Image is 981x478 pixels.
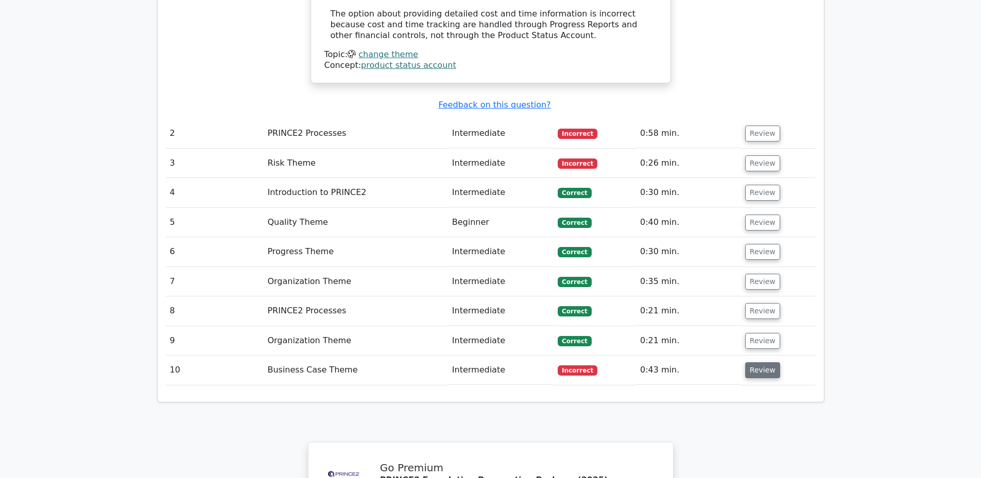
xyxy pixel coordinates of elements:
[745,244,780,260] button: Review
[558,306,591,316] span: Correct
[263,326,448,356] td: Organization Theme
[448,208,554,237] td: Beginner
[745,215,780,231] button: Review
[448,267,554,296] td: Intermediate
[263,208,448,237] td: Quality Theme
[448,296,554,326] td: Intermediate
[263,296,448,326] td: PRINCE2 Processes
[166,356,264,385] td: 10
[558,336,591,346] span: Correct
[745,303,780,319] button: Review
[745,126,780,141] button: Review
[263,267,448,296] td: Organization Theme
[745,362,780,378] button: Review
[745,185,780,201] button: Review
[263,178,448,207] td: Introduction to PRINCE2
[448,356,554,385] td: Intermediate
[263,149,448,178] td: Risk Theme
[166,119,264,148] td: 2
[558,365,597,376] span: Incorrect
[166,267,264,296] td: 7
[636,326,741,356] td: 0:21 min.
[438,100,550,110] a: Feedback on this question?
[324,49,657,60] div: Topic:
[166,296,264,326] td: 8
[263,119,448,148] td: PRINCE2 Processes
[745,333,780,349] button: Review
[636,208,741,237] td: 0:40 min.
[636,178,741,207] td: 0:30 min.
[636,356,741,385] td: 0:43 min.
[448,149,554,178] td: Intermediate
[558,218,591,228] span: Correct
[448,326,554,356] td: Intermediate
[558,188,591,198] span: Correct
[745,155,780,171] button: Review
[558,247,591,257] span: Correct
[558,277,591,287] span: Correct
[636,119,741,148] td: 0:58 min.
[636,267,741,296] td: 0:35 min.
[166,237,264,267] td: 6
[166,208,264,237] td: 5
[448,237,554,267] td: Intermediate
[636,237,741,267] td: 0:30 min.
[558,158,597,169] span: Incorrect
[358,49,418,59] a: change theme
[558,129,597,139] span: Incorrect
[448,178,554,207] td: Intermediate
[361,60,456,70] a: product status account
[166,326,264,356] td: 9
[263,237,448,267] td: Progress Theme
[636,149,741,178] td: 0:26 min.
[324,60,657,71] div: Concept:
[636,296,741,326] td: 0:21 min.
[263,356,448,385] td: Business Case Theme
[745,274,780,290] button: Review
[166,178,264,207] td: 4
[448,119,554,148] td: Intermediate
[166,149,264,178] td: 3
